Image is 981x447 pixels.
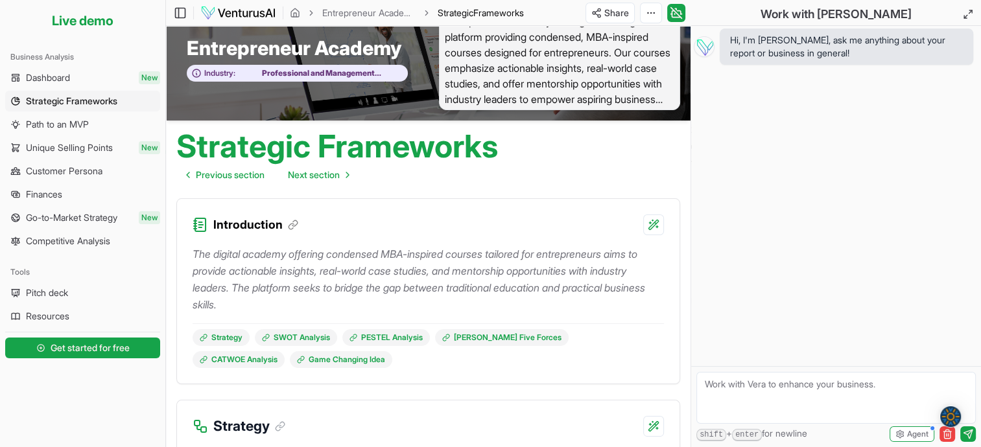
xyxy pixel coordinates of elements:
[5,262,160,282] div: Tools
[5,114,160,135] a: Path to an MVP
[473,7,524,18] span: Frameworks
[26,188,62,201] span: Finances
[5,231,160,251] a: Competitive Analysis
[5,335,160,361] a: Get started for free
[5,306,160,327] a: Resources
[438,6,524,19] span: StrategicFrameworks
[26,235,110,247] span: Competitive Analysis
[290,351,392,368] a: Game Changing Idea
[730,34,963,60] span: Hi, I'm [PERSON_NAME], ask me anything about your report or business in general!
[26,310,69,323] span: Resources
[26,71,70,84] span: Dashboard
[890,426,934,442] button: Agent
[694,36,715,57] img: Vera
[213,416,285,437] h3: Strategy
[26,211,117,224] span: Go-to-Market Strategy
[761,5,912,23] h2: Work with [PERSON_NAME]
[139,211,160,224] span: New
[176,162,275,188] a: Go to previous page
[255,329,337,346] a: SWOT Analysis
[26,118,89,131] span: Path to an MVP
[200,5,276,21] img: logo
[193,351,285,368] a: CATWOE Analysis
[288,168,340,181] span: Next section
[213,216,298,234] h3: Introduction
[696,427,807,441] span: + for newline
[5,282,160,303] a: Pitch deck
[585,3,635,23] button: Share
[5,338,160,358] button: Get started for free
[342,329,430,346] a: PESTEL Analysis
[5,184,160,205] a: Finances
[290,6,524,19] nav: breadcrumb
[176,131,498,162] h1: Strategic Frameworks
[26,141,113,154] span: Unique Selling Points
[322,6,416,19] a: Entrepreneur Academy
[187,36,401,60] span: Entrepreneur Academy
[696,429,726,441] kbd: shift
[176,162,359,188] nav: pagination
[439,10,681,110] span: Entrepreneur Academy is a digital learning platform providing condensed, MBA-inspired courses des...
[235,68,401,78] span: Professional and Management Development Training
[907,429,928,439] span: Agent
[204,68,235,78] span: Industry:
[26,165,102,178] span: Customer Persona
[139,141,160,154] span: New
[278,162,359,188] a: Go to next page
[5,207,160,228] a: Go-to-Market StrategyNew
[187,65,408,82] button: Industry:Professional and Management Development Training
[732,429,762,441] kbd: enter
[5,161,160,181] a: Customer Persona
[5,67,160,88] a: DashboardNew
[26,95,117,108] span: Strategic Frameworks
[604,6,629,19] span: Share
[139,71,160,84] span: New
[196,168,265,181] span: Previous section
[193,246,664,313] p: The digital academy offering condensed MBA-inspired courses tailored for entrepreneurs aims to pr...
[5,47,160,67] div: Business Analysis
[435,329,569,346] a: [PERSON_NAME] Five Forces
[5,137,160,158] a: Unique Selling PointsNew
[51,341,130,354] span: Get started for free
[193,329,250,346] a: Strategy
[5,91,160,111] a: Strategic Frameworks
[26,286,68,299] span: Pitch deck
